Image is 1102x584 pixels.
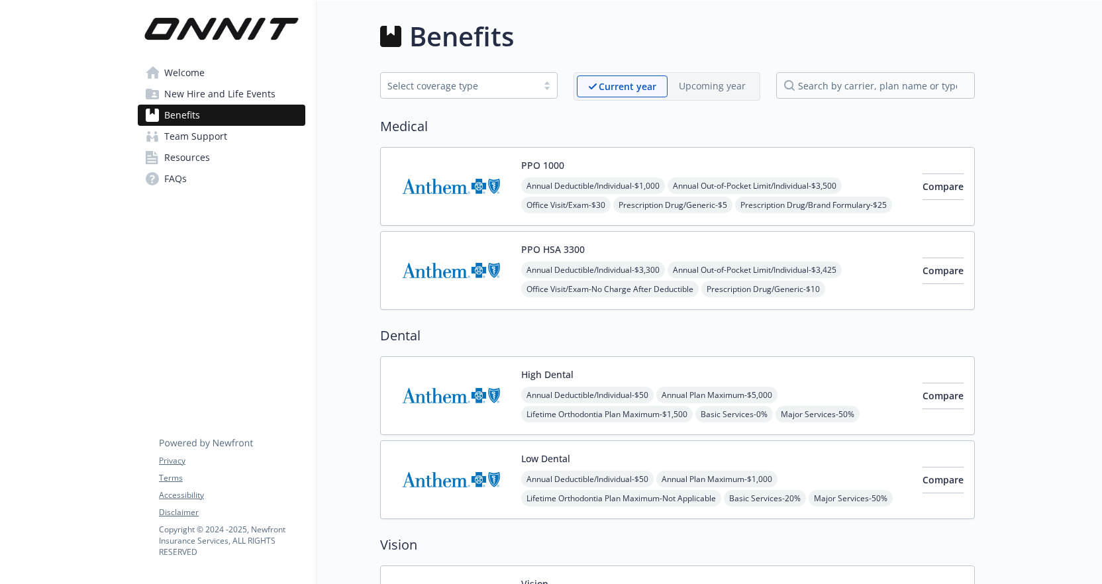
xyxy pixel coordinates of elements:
[521,490,721,507] span: Lifetime Orthodontia Plan Maximum - Not Applicable
[656,471,777,487] span: Annual Plan Maximum - $1,000
[656,387,777,403] span: Annual Plan Maximum - $5,000
[164,168,187,189] span: FAQs
[387,79,530,93] div: Select coverage type
[159,472,305,484] a: Terms
[521,262,665,278] span: Annual Deductible/Individual - $3,300
[724,490,806,507] span: Basic Services - 20%
[521,406,693,422] span: Lifetime Orthodontia Plan Maximum - $1,500
[159,524,305,558] p: Copyright © 2024 - 2025 , Newfront Insurance Services, ALL RIGHTS RESERVED
[164,62,205,83] span: Welcome
[701,281,825,297] span: Prescription Drug/Generic - $10
[923,173,964,200] button: Compare
[380,535,975,555] h2: Vision
[521,281,699,297] span: Office Visit/Exam - No Charge After Deductible
[391,452,511,508] img: Anthem Blue Cross carrier logo
[138,147,305,168] a: Resources
[521,177,665,194] span: Annual Deductible/Individual - $1,000
[923,473,964,486] span: Compare
[923,467,964,493] button: Compare
[380,326,975,346] h2: Dental
[923,383,964,409] button: Compare
[159,455,305,467] a: Privacy
[164,126,227,147] span: Team Support
[521,367,574,381] button: High Dental
[138,105,305,126] a: Benefits
[164,147,210,168] span: Resources
[409,17,514,56] h1: Benefits
[159,507,305,518] a: Disclaimer
[521,242,585,256] button: PPO HSA 3300
[138,83,305,105] a: New Hire and Life Events
[159,489,305,501] a: Accessibility
[521,158,564,172] button: PPO 1000
[391,158,511,215] img: Anthem Blue Cross carrier logo
[138,126,305,147] a: Team Support
[380,117,975,136] h2: Medical
[613,197,732,213] span: Prescription Drug/Generic - $5
[138,168,305,189] a: FAQs
[521,471,654,487] span: Annual Deductible/Individual - $50
[391,242,511,299] img: Anthem Blue Cross carrier logo
[164,105,200,126] span: Benefits
[923,180,964,193] span: Compare
[599,79,656,93] p: Current year
[923,389,964,402] span: Compare
[521,452,570,465] button: Low Dental
[809,490,893,507] span: Major Services - 50%
[679,79,746,93] p: Upcoming year
[923,264,964,277] span: Compare
[668,177,842,194] span: Annual Out-of-Pocket Limit/Individual - $3,500
[164,83,275,105] span: New Hire and Life Events
[695,406,773,422] span: Basic Services - 0%
[668,75,757,97] span: Upcoming year
[521,387,654,403] span: Annual Deductible/Individual - $50
[138,62,305,83] a: Welcome
[521,197,611,213] span: Office Visit/Exam - $30
[391,367,511,424] img: Anthem Blue Cross carrier logo
[776,406,860,422] span: Major Services - 50%
[923,258,964,284] button: Compare
[735,197,892,213] span: Prescription Drug/Brand Formulary - $25
[776,72,975,99] input: search by carrier, plan name or type
[668,262,842,278] span: Annual Out-of-Pocket Limit/Individual - $3,425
